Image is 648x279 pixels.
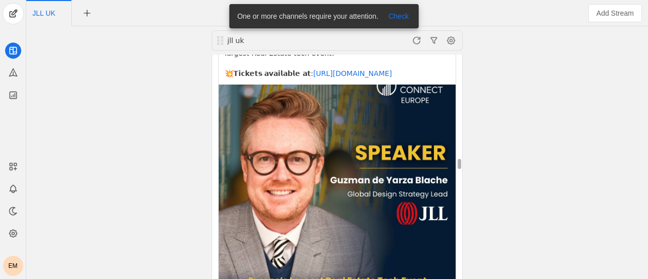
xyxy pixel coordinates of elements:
[229,4,383,28] div: One or more channels require your attention.
[588,4,642,22] button: Add Stream
[382,10,415,22] button: Check
[388,11,409,21] span: Check
[227,35,348,46] div: jll uk
[313,69,392,77] a: [URL][DOMAIN_NAME]
[32,10,55,17] span: Click to edit name
[226,35,348,46] div: jll uk
[596,8,634,18] span: Add Stream
[3,256,23,276] button: EM
[78,9,96,17] app-icon-button: New Tab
